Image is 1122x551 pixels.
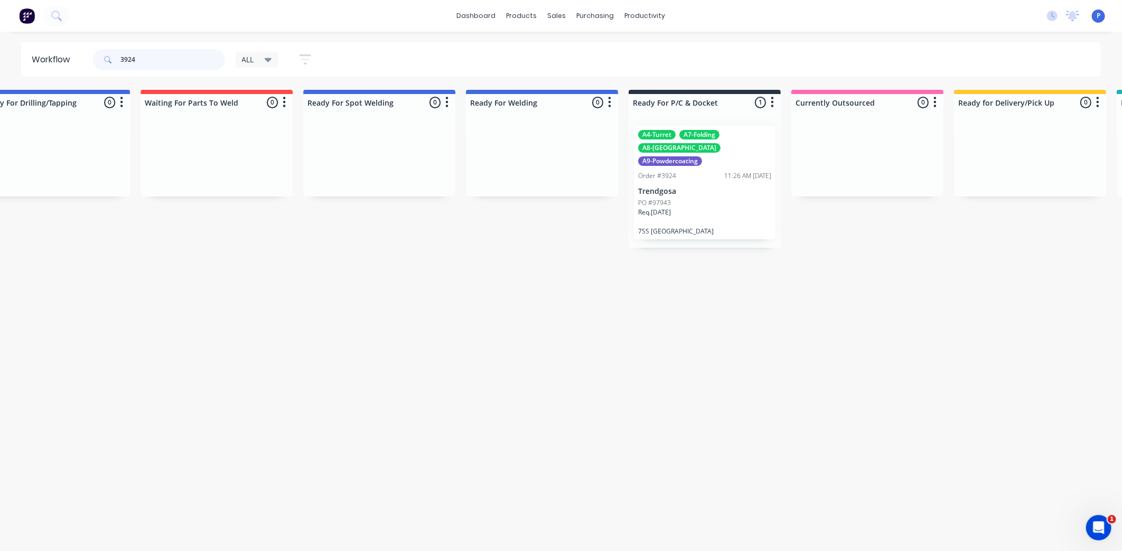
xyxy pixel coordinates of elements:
div: productivity [620,8,671,24]
div: A7-Folding [679,130,719,139]
input: Search for orders... [120,49,225,70]
p: 7SS [GEOGRAPHIC_DATA] [638,227,771,235]
div: A9-Powdercoating [638,156,702,166]
iframe: Intercom live chat [1086,515,1111,540]
p: Req. [DATE] [638,208,671,217]
span: ALL [242,54,254,65]
div: products [501,8,543,24]
span: P [1097,11,1100,21]
p: PO #97943 [638,198,671,208]
a: dashboard [452,8,501,24]
p: Trendgosa [638,187,771,196]
div: purchasing [572,8,620,24]
div: 11:26 AM [DATE] [724,171,771,181]
div: A8-[GEOGRAPHIC_DATA] [638,143,721,153]
div: Order #3924 [638,171,676,181]
img: Factory [19,8,35,24]
span: 1 [1108,515,1116,524]
div: A4-Turret [638,130,676,139]
div: Workflow [32,53,75,66]
div: A4-TurretA7-FoldingA8-[GEOGRAPHIC_DATA]A9-PowdercoatingOrder #392411:26 AM [DATE]TrendgosaPO #979... [634,126,775,239]
div: sales [543,8,572,24]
